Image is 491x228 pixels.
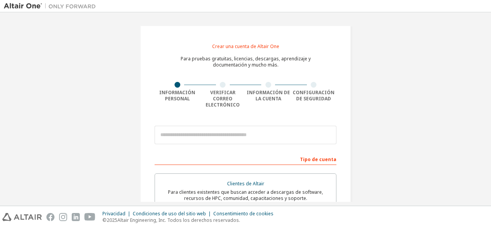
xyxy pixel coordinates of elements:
img: youtube.svg [84,213,96,221]
font: Crear una cuenta de Altair One [212,43,279,50]
font: documentación y mucho más. [213,62,278,68]
font: Privacidad [102,210,125,217]
font: 2025 [107,217,117,223]
img: linkedin.svg [72,213,80,221]
img: instagram.svg [59,213,67,221]
img: facebook.svg [46,213,54,221]
font: Altair Engineering, Inc. Todos los derechos reservados. [117,217,240,223]
font: Consentimiento de cookies [213,210,274,217]
font: Condiciones de uso del sitio web [133,210,206,217]
font: Información de la cuenta [247,89,290,102]
font: Clientes de Altair [227,180,264,187]
font: Tipo de cuenta [300,156,336,163]
font: Verificar correo electrónico [206,89,240,108]
font: Información personal [159,89,195,102]
font: Para clientes existentes que buscan acceder a descargas de software, recursos de HPC, comunidad, ... [168,189,323,201]
font: © [102,217,107,223]
font: Configuración de seguridad [293,89,334,102]
img: altair_logo.svg [2,213,42,221]
font: Para pruebas gratuitas, licencias, descargas, aprendizaje y [181,55,311,62]
img: Altair Uno [4,2,100,10]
